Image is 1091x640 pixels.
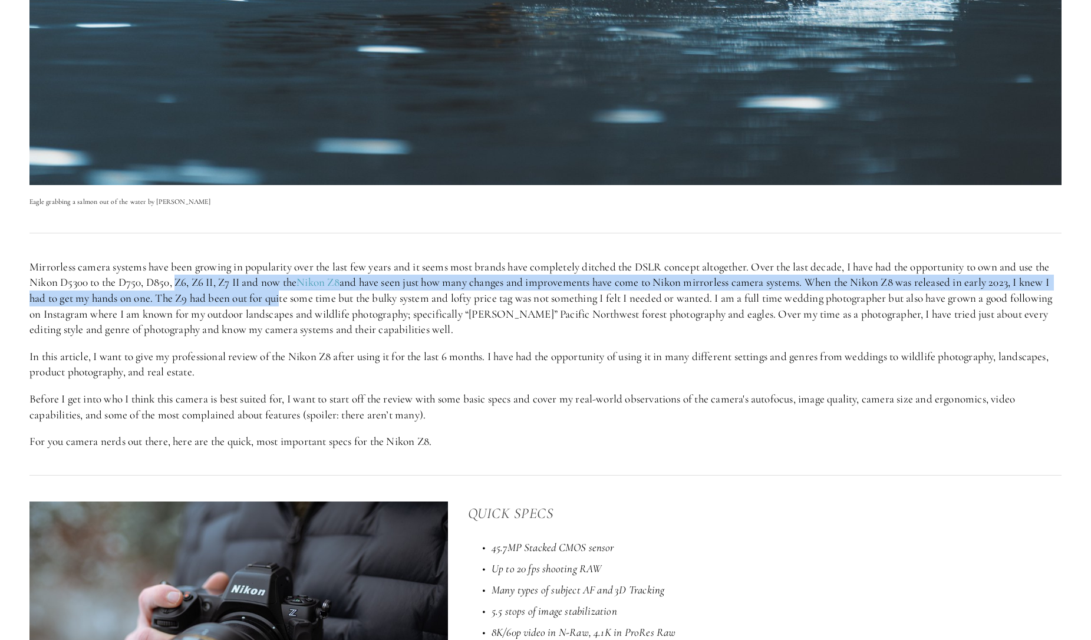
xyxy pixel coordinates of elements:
[29,259,1062,338] p: Mirrorless camera systems have been growing in popularity over the last few years and it seems mo...
[492,625,676,639] em: 8K/60p video in N-Raw, 4.1K in ProRes Raw
[468,504,554,522] em: Quick Specs
[29,349,1062,380] p: In this article, I want to give my professional review of the Nikon Z8 after using it for the las...
[492,604,617,618] em: 5.5 stops of image stabilization
[29,434,1062,450] p: For you camera nerds out there, here are the quick, most important specs for the Nikon Z8.
[29,196,1062,207] p: Eagle grabbing a salmon out of the water by [PERSON_NAME]
[492,540,614,554] em: 45.7MP Stacked CMOS sensor
[492,583,665,596] em: Many types of subject AF and 3D Tracking
[492,562,602,575] em: Up to 20 fps shooting RAW
[29,391,1062,423] p: Before I get into who I think this camera is best suited for, I want to start off the review with...
[296,275,340,290] a: Nikon Z8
